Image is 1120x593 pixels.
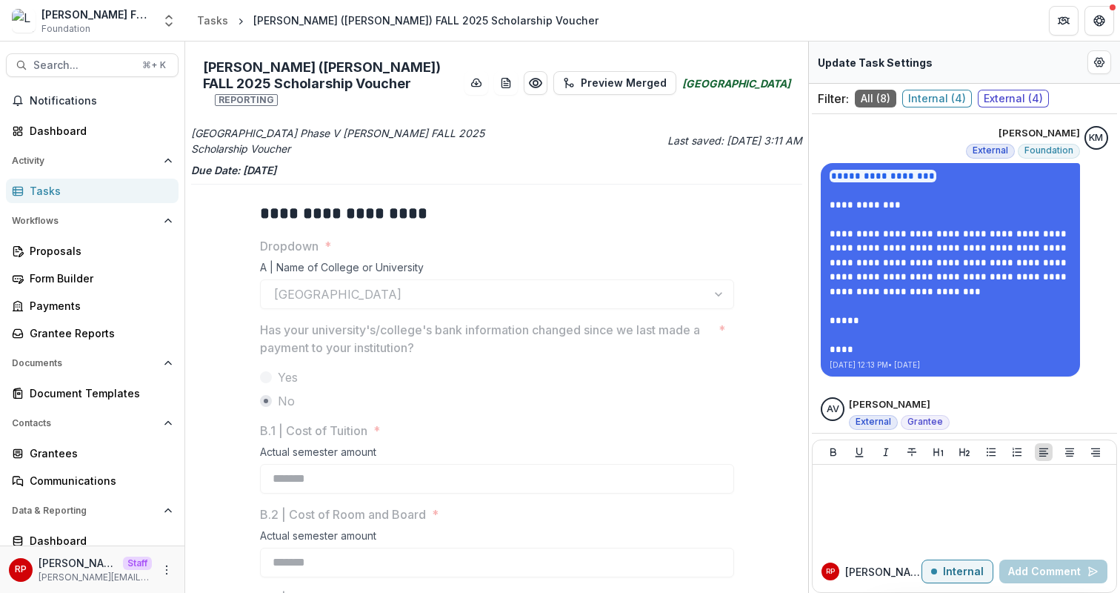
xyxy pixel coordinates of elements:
a: Dashboard [6,529,179,553]
div: [PERSON_NAME] Fund for the Blind [41,7,153,22]
button: Open Documents [6,351,179,375]
span: External [973,145,1008,156]
p: [DATE] 12:13 PM • [DATE] [830,360,1071,371]
button: Bullet List [982,443,1000,461]
span: External [856,417,891,427]
div: Communications [30,473,167,488]
div: Amanda Voskinarian [827,405,839,414]
button: Align Center [1061,443,1079,461]
span: All ( 8 ) [855,90,896,107]
button: More [158,561,176,579]
button: Notifications [6,89,179,113]
button: Ordered List [1008,443,1026,461]
p: Due Date: [DATE] [191,162,802,178]
button: Get Help [1084,6,1114,36]
div: Kate Morris [1089,133,1103,143]
button: Align Left [1035,443,1053,461]
span: Foundation [1024,145,1073,156]
span: Foundation [41,22,90,36]
div: A | Name of College or University [260,261,734,279]
a: Grantees [6,441,179,466]
button: Preview 83c37c3e-1e46-4317-9b4f-5612b259a315.pdf [524,71,547,95]
div: Proposals [30,243,167,259]
button: Bold [824,443,842,461]
p: [PERSON_NAME] [39,555,117,571]
span: Data & Reporting [12,506,158,516]
span: Search... [33,59,133,72]
span: Grantee [907,417,943,427]
p: Update Task Settings [818,55,933,70]
a: Communications [6,468,179,493]
div: Dashboard [30,123,167,139]
button: download-button [464,71,488,95]
a: Payments [6,294,179,318]
button: Strike [903,443,921,461]
p: B.1 | Cost of Tuition [260,422,367,440]
span: Yes [278,368,298,386]
span: Documents [12,358,158,368]
p: Internal [943,566,984,578]
a: Grantee Reports [6,321,179,345]
p: B.2 | Cost of Room and Board [260,506,426,523]
button: Open Activity [6,149,179,173]
button: Open Contacts [6,411,179,435]
button: Search... [6,53,179,77]
h2: [PERSON_NAME] ([PERSON_NAME]) FALL 2025 Scholarship Voucher [203,59,459,107]
div: Actual semester amount [260,445,734,464]
span: Internal ( 4 ) [902,90,972,107]
button: Align Right [1087,443,1104,461]
button: Italicize [877,443,895,461]
p: [PERSON_NAME] P [845,564,921,580]
button: Partners [1049,6,1079,36]
div: Ruthwick Pathireddy [826,568,835,575]
a: Dashboard [6,119,179,143]
nav: breadcrumb [191,10,604,31]
p: [GEOGRAPHIC_DATA] Phase V [PERSON_NAME] FALL 2025 Scholarship Voucher [191,125,494,156]
div: Grantees [30,445,167,461]
button: Add Comment [999,560,1107,583]
span: Contacts [12,418,158,428]
a: Form Builder [6,266,179,291]
div: [PERSON_NAME] ([PERSON_NAME]) FALL 2025 Scholarship Voucher [253,13,599,28]
p: Dropdown [260,237,319,255]
button: Open Data & Reporting [6,499,179,523]
p: [PERSON_NAME][EMAIL_ADDRESS][DOMAIN_NAME] [39,571,152,584]
div: Form Builder [30,271,167,286]
div: ⌘ + K [139,57,169,73]
button: Internal [921,560,993,583]
button: Underline [850,443,868,461]
p: Filter: [818,90,849,107]
button: Heading 1 [930,443,947,461]
span: Workflows [12,216,158,226]
div: Tasks [197,13,228,28]
span: Activity [12,156,158,166]
p: Has your university's/college's bank information changed since we last made a payment to your ins... [260,321,713,357]
span: Reporting [215,94,278,106]
div: Grantee Reports [30,325,167,341]
p: Last saved: [DATE] 3:11 AM [500,133,803,148]
p: [PERSON_NAME] [849,397,930,412]
span: No [278,392,295,410]
p: [PERSON_NAME] [999,126,1080,141]
button: Edit Form Settings [1087,50,1111,74]
p: Staff [123,557,152,570]
div: Ruthwick Pathireddy [15,565,27,574]
div: Payments [30,298,167,314]
button: Open entity switcher [159,6,179,36]
button: download-word-button [494,71,518,95]
i: [GEOGRAPHIC_DATA] [682,76,790,91]
img: Lavelle Fund for the Blind [12,9,36,33]
div: Actual semester amount [260,529,734,548]
a: Proposals [6,239,179,263]
div: Tasks [30,183,167,199]
span: External ( 4 ) [978,90,1049,107]
button: Preview Merged [553,71,676,95]
span: Notifications [30,95,173,107]
a: Tasks [6,179,179,203]
a: Tasks [191,10,234,31]
div: Document Templates [30,385,167,401]
button: Heading 2 [956,443,973,461]
button: Open Workflows [6,209,179,233]
a: Document Templates [6,381,179,405]
div: Dashboard [30,533,167,549]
